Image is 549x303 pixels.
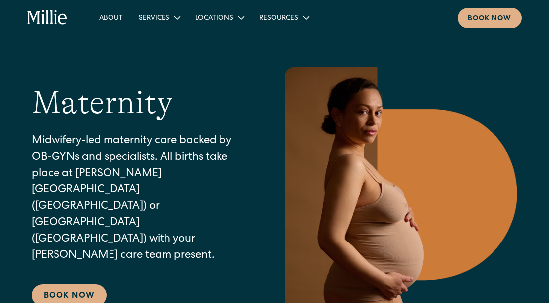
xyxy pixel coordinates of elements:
[458,8,522,28] a: Book now
[131,9,187,26] div: Services
[139,13,169,24] div: Services
[187,9,251,26] div: Locations
[251,9,316,26] div: Resources
[195,13,233,24] div: Locations
[259,13,298,24] div: Resources
[468,14,512,24] div: Book now
[32,133,240,264] p: Midwifery-led maternity care backed by OB-GYNs and specialists. All births take place at [PERSON_...
[32,84,172,122] h1: Maternity
[91,9,131,26] a: About
[27,10,67,25] a: home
